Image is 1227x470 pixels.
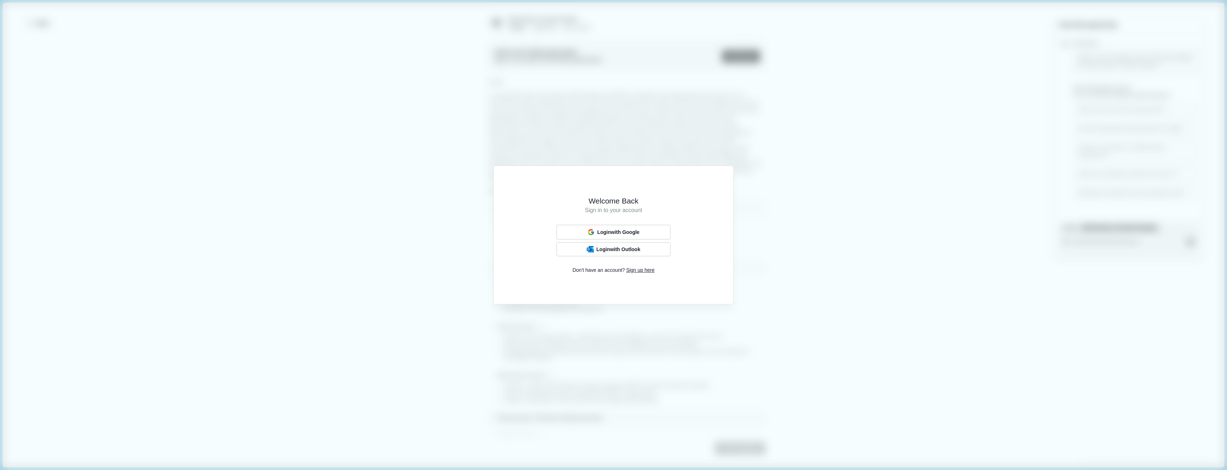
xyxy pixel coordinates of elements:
[587,246,594,253] img: Outlook Logo
[504,196,723,206] h1: Welcome Back
[504,206,723,215] h1: Sign in to your account
[626,266,654,274] span: Sign up here
[596,246,640,253] span: Login with Outlook
[556,225,671,240] button: Loginwith Google
[572,266,625,274] span: Don't have an account?
[556,242,671,256] button: Outlook LogoLoginwith Outlook
[597,229,639,235] span: Login with Google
